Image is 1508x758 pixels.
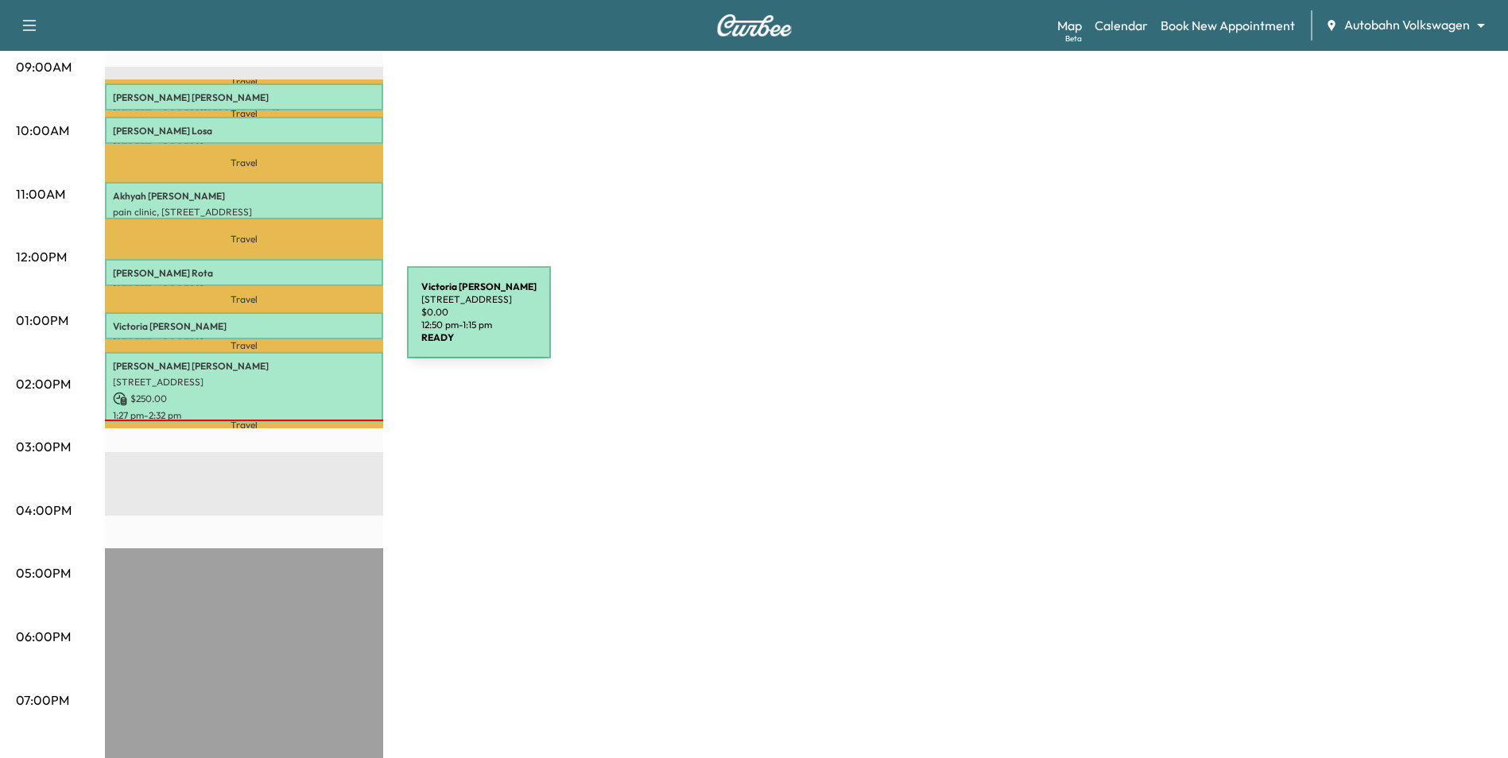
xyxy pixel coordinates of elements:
p: 06:00PM [16,627,71,646]
p: 03:00PM [16,437,71,456]
p: 04:00PM [16,501,72,520]
p: Travel [105,286,383,313]
p: Akhyah [PERSON_NAME] [113,190,375,203]
p: Travel [105,110,383,117]
p: [PERSON_NAME] [PERSON_NAME] [113,91,375,104]
p: 12:00PM [16,247,67,266]
p: Travel [105,79,383,83]
p: Travel [105,422,383,428]
p: Travel [105,144,383,182]
p: 11:00AM [16,184,65,203]
p: [STREET_ADDRESS] [113,336,375,349]
p: Travel [105,339,383,352]
p: 10:00AM [16,121,69,140]
img: Curbee Logo [716,14,793,37]
div: Beta [1065,33,1082,44]
p: [STREET_ADDRESS] [113,376,375,389]
p: Victoria [PERSON_NAME] [113,320,375,333]
span: Autobahn Volkswagen [1344,16,1470,34]
p: $ 250.00 [113,392,375,406]
p: pain clinic, [STREET_ADDRESS] [113,206,375,219]
p: Travel [105,219,383,259]
p: [STREET_ADDRESS] [113,141,375,153]
p: 07:00PM [16,690,69,710]
p: 01:00PM [16,311,68,330]
p: [STREET_ADDRESS] [113,283,375,296]
a: Book New Appointment [1161,16,1295,35]
p: [PERSON_NAME] Rota [113,267,375,280]
p: [STREET_ADDRESS][PERSON_NAME] [113,107,375,120]
p: [PERSON_NAME] [PERSON_NAME] [113,360,375,373]
p: 1:27 pm - 2:32 pm [113,409,375,422]
p: 02:00PM [16,374,71,393]
p: 05:00PM [16,563,71,582]
p: [PERSON_NAME] Losa [113,125,375,137]
a: Calendar [1095,16,1148,35]
a: MapBeta [1057,16,1082,35]
p: 09:00AM [16,57,72,76]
